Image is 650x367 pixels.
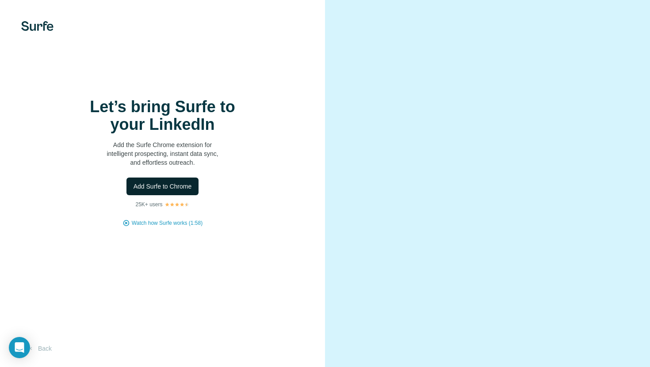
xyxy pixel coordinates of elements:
[21,341,58,356] button: Back
[126,178,199,195] button: Add Surfe to Chrome
[74,140,251,167] p: Add the Surfe Chrome extension for intelligent prospecting, instant data sync, and effortless out...
[74,98,251,133] h1: Let’s bring Surfe to your LinkedIn
[135,201,162,208] p: 25K+ users
[134,182,192,191] span: Add Surfe to Chrome
[164,202,190,207] img: Rating Stars
[21,21,54,31] img: Surfe's logo
[132,219,203,227] button: Watch how Surfe works (1:58)
[9,337,30,358] div: Open Intercom Messenger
